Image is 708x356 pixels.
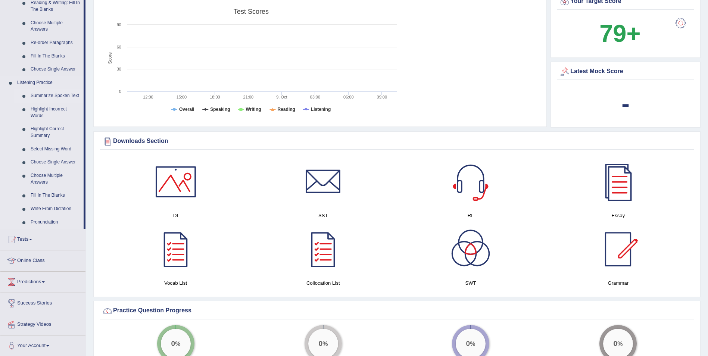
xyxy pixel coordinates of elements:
[27,202,84,216] a: Write From Dictation
[599,20,640,47] b: 79+
[318,340,322,348] big: 0
[377,95,387,99] text: 09:00
[117,45,121,49] text: 60
[119,89,121,94] text: 0
[106,212,246,219] h4: DI
[210,107,230,112] tspan: Speaking
[343,95,354,99] text: 06:00
[27,89,84,103] a: Summarize Spoken Text
[0,250,85,269] a: Online Class
[614,340,618,348] big: 0
[117,22,121,27] text: 90
[27,122,84,142] a: Highlight Correct Summary
[179,107,194,112] tspan: Overall
[0,272,85,290] a: Predictions
[621,90,630,117] b: -
[27,103,84,122] a: Highlight Incorrect Words
[401,279,541,287] h4: SWT
[27,50,84,63] a: Fill In The Blanks
[559,66,692,77] div: Latest Mock Score
[246,107,261,112] tspan: Writing
[27,36,84,50] a: Re-order Paragraphs
[210,95,220,99] text: 18:00
[27,189,84,202] a: Fill In The Blanks
[27,63,84,76] a: Choose Single Answer
[0,314,85,333] a: Strategy Videos
[27,16,84,36] a: Choose Multiple Answers
[102,305,692,316] div: Practice Question Progress
[14,76,84,90] a: Listening Practice
[0,293,85,312] a: Success Stories
[0,229,85,248] a: Tests
[401,212,541,219] h4: RL
[27,156,84,169] a: Choose Single Answer
[106,279,246,287] h4: Vocab List
[548,212,688,219] h4: Essay
[27,143,84,156] a: Select Missing Word
[234,8,269,15] tspan: Test scores
[27,169,84,189] a: Choose Multiple Answers
[177,95,187,99] text: 15:00
[107,52,113,64] tspan: Score
[0,335,85,354] a: Your Account
[466,340,470,348] big: 0
[311,107,331,112] tspan: Listening
[548,279,688,287] h4: Grammar
[253,279,393,287] h4: Collocation List
[310,95,321,99] text: 03:00
[27,216,84,229] a: Pronunciation
[143,95,153,99] text: 12:00
[171,340,175,348] big: 0
[117,67,121,71] text: 30
[253,212,393,219] h4: SST
[278,107,295,112] tspan: Reading
[102,136,692,147] div: Downloads Section
[276,95,287,99] tspan: 9. Oct
[243,95,254,99] text: 21:00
